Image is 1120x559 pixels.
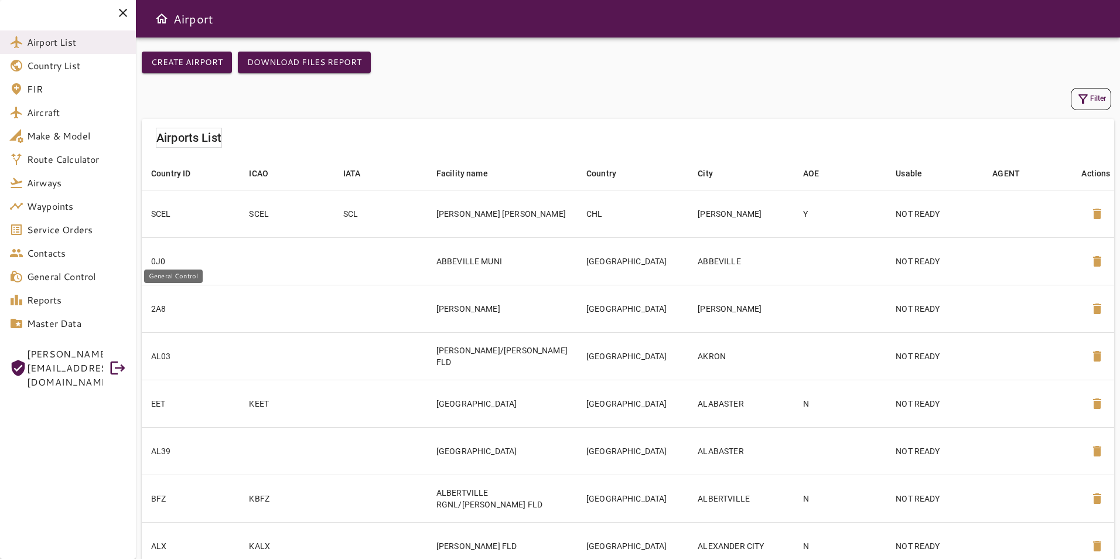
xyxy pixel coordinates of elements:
td: ALABASTER [688,380,794,427]
td: [PERSON_NAME] [PERSON_NAME] [427,190,577,237]
button: Delete Airport [1083,295,1111,323]
td: CHL [577,190,688,237]
div: City [698,166,713,180]
div: AGENT [992,166,1020,180]
button: Open drawer [150,7,173,30]
td: [GEOGRAPHIC_DATA] [577,475,688,522]
p: NOT READY [896,445,974,457]
td: N [794,475,886,522]
td: BFZ [142,475,240,522]
button: Filter [1071,88,1111,110]
td: [GEOGRAPHIC_DATA] [577,332,688,380]
td: ALBERTVILLE RGNL/[PERSON_NAME] FLD [427,475,577,522]
span: delete [1090,349,1104,363]
td: 0J0 [142,237,240,285]
span: Airport List [27,35,127,49]
button: Delete Airport [1083,200,1111,228]
span: City [698,166,728,180]
td: [PERSON_NAME]/[PERSON_NAME] FLD [427,332,577,380]
p: NOT READY [896,208,974,220]
td: [GEOGRAPHIC_DATA] [577,237,688,285]
td: Y [794,190,886,237]
span: Service Orders [27,223,127,237]
td: SCL [334,190,427,237]
td: [GEOGRAPHIC_DATA] [577,427,688,475]
td: [GEOGRAPHIC_DATA] [427,427,577,475]
td: ABBEVILLE [688,237,794,285]
h6: Airport [173,9,213,28]
td: KBFZ [240,475,333,522]
td: [PERSON_NAME] [688,285,794,332]
div: AOE [803,166,819,180]
span: IATA [343,166,376,180]
span: Master Data [27,316,127,330]
span: Airways [27,176,127,190]
button: Download Files Report [238,52,371,73]
span: delete [1090,444,1104,458]
span: Contacts [27,246,127,260]
span: AOE [803,166,834,180]
span: Facility name [436,166,503,180]
span: Country [586,166,631,180]
span: General Control [27,270,127,284]
td: KEET [240,380,333,427]
div: ICAO [249,166,268,180]
span: Reports [27,293,127,307]
p: NOT READY [896,255,974,267]
span: Waypoints [27,199,127,213]
td: N [794,380,886,427]
div: Country ID [151,166,191,180]
span: delete [1090,254,1104,268]
span: Aircraft [27,105,127,120]
td: ALBERTVILLE [688,475,794,522]
span: Make & Model [27,129,127,143]
span: delete [1090,207,1104,221]
button: Delete Airport [1083,247,1111,275]
span: delete [1090,397,1104,411]
div: IATA [343,166,361,180]
span: delete [1090,302,1104,316]
p: NOT READY [896,350,974,362]
td: ABBEVILLE MUNI [427,237,577,285]
td: [PERSON_NAME] [688,190,794,237]
td: ALABASTER [688,427,794,475]
button: Delete Airport [1083,485,1111,513]
td: [GEOGRAPHIC_DATA] [427,380,577,427]
button: Delete Airport [1083,342,1111,370]
span: FIR [27,82,127,96]
span: Country ID [151,166,206,180]
td: [GEOGRAPHIC_DATA] [577,285,688,332]
div: Usable [896,166,922,180]
div: Facility name [436,166,488,180]
td: [GEOGRAPHIC_DATA] [577,380,688,427]
td: AL03 [142,332,240,380]
span: ICAO [249,166,284,180]
p: NOT READY [896,303,974,315]
td: EET [142,380,240,427]
span: delete [1090,539,1104,553]
h6: Airports List [156,128,221,147]
span: Country List [27,59,127,73]
td: SCEL [240,190,333,237]
span: delete [1090,492,1104,506]
button: Delete Airport [1083,437,1111,465]
div: Country [586,166,616,180]
p: NOT READY [896,540,974,552]
button: Delete Airport [1083,390,1111,418]
span: Route Calculator [27,152,127,166]
td: AL39 [142,427,240,475]
div: General Control [144,270,203,283]
td: 2A8 [142,285,240,332]
td: SCEL [142,190,240,237]
p: NOT READY [896,493,974,505]
span: AGENT [992,166,1035,180]
span: [PERSON_NAME][EMAIL_ADDRESS][DOMAIN_NAME] [27,347,103,389]
p: NOT READY [896,398,974,410]
button: Create airport [142,52,232,73]
td: AKRON [688,332,794,380]
td: [PERSON_NAME] [427,285,577,332]
span: Usable [896,166,937,180]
